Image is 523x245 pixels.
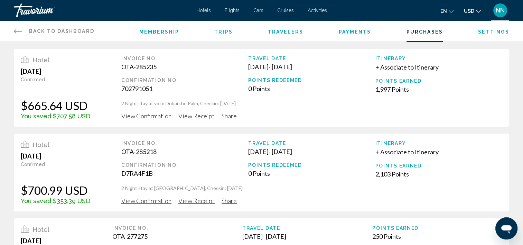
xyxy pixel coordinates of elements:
[214,29,233,35] a: Trips
[268,29,303,35] a: Travelers
[339,29,371,35] a: Payments
[253,8,263,13] a: Cars
[21,99,90,112] div: $665.64 USD
[495,217,517,239] iframe: Button to launch messaging window
[196,8,211,13] a: Hotels
[375,63,439,71] button: + Associate to Itinerary
[242,233,372,240] div: [DATE] - [DATE]
[491,3,509,18] button: User Menu
[21,197,90,205] div: You saved $353.39 USD
[21,112,90,120] div: You saved $707.58 USD
[375,85,502,93] div: 1,997 Points
[248,140,375,146] div: Travel Date
[248,78,375,83] div: Points Redeemed
[112,225,242,231] div: Invoice No.
[375,148,439,156] button: + Associate to Itinerary
[248,56,375,61] div: Travel Date
[440,6,454,16] button: Change language
[478,29,509,35] a: Settings
[248,63,375,71] div: [DATE] - [DATE]
[248,85,375,92] div: 0 Points
[121,78,248,83] div: Confirmation No.
[112,233,242,240] div: OTA-277275
[121,197,171,205] span: View Confirmation
[121,100,502,107] p: 2 Night stay at voco Dubai the Palm, Checkin: [DATE]
[121,162,248,168] div: Confirmation No.
[248,148,375,155] div: [DATE] - [DATE]
[375,163,502,169] div: Points Earned
[464,6,481,16] button: Change currency
[21,77,90,82] div: Confirmed
[32,141,49,148] span: Hotel
[248,162,375,168] div: Points Redeemed
[21,152,90,160] div: [DATE]
[121,170,248,177] div: D7RA4F1B
[375,170,502,178] div: 2,103 Points
[372,225,502,231] div: Points Earned
[178,197,215,205] span: View Receipt
[21,67,90,75] div: [DATE]
[440,8,447,14] span: en
[178,112,215,120] span: View Receipt
[121,140,248,146] div: Invoice No.
[242,225,372,231] div: Travel Date
[375,140,502,146] div: Itinerary
[21,183,90,197] div: $700.99 USD
[121,148,248,155] div: OTA-285218
[29,28,94,34] span: Back to Dashboard
[225,8,240,13] a: Flights
[372,233,502,240] div: 250 Points
[121,63,248,71] div: OTA-285235
[375,56,502,61] div: Itinerary
[222,112,237,120] span: Share
[21,237,81,245] div: [DATE]
[139,29,179,35] a: Membership
[14,3,189,17] a: Travorium
[308,8,327,13] a: Activities
[21,162,90,167] div: Confirmed
[222,197,237,205] span: Share
[32,56,49,64] span: Hotel
[14,21,94,42] a: Back to Dashboard
[121,56,248,61] div: Invoice No.
[496,7,505,14] span: NN
[277,8,294,13] a: Cruises
[248,170,375,177] div: 0 Points
[121,112,171,120] span: View Confirmation
[375,78,502,84] div: Points Earned
[32,226,49,233] span: Hotel
[407,29,443,35] a: Purchases
[121,85,248,92] div: 702791051
[464,8,474,14] span: USD
[121,185,502,192] p: 2 Night stay at [GEOGRAPHIC_DATA], Checkin: [DATE]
